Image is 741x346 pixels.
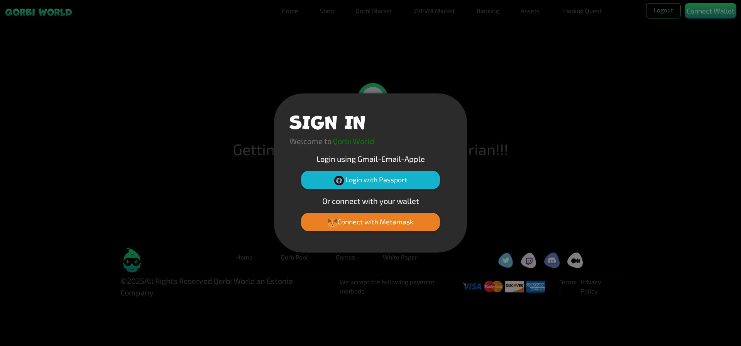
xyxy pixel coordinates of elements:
h1: SIGN IN [289,109,365,132]
img: Passport Logo [334,176,344,185]
p: Qorbi World [333,135,374,147]
button: Login with Passport [301,171,440,189]
p: Welcome to [289,135,332,147]
p: Login using Gmail-Email-Apple [289,153,452,165]
button: Connect with Metamask [301,213,440,231]
p: Or connect with your wallet [289,195,452,207]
